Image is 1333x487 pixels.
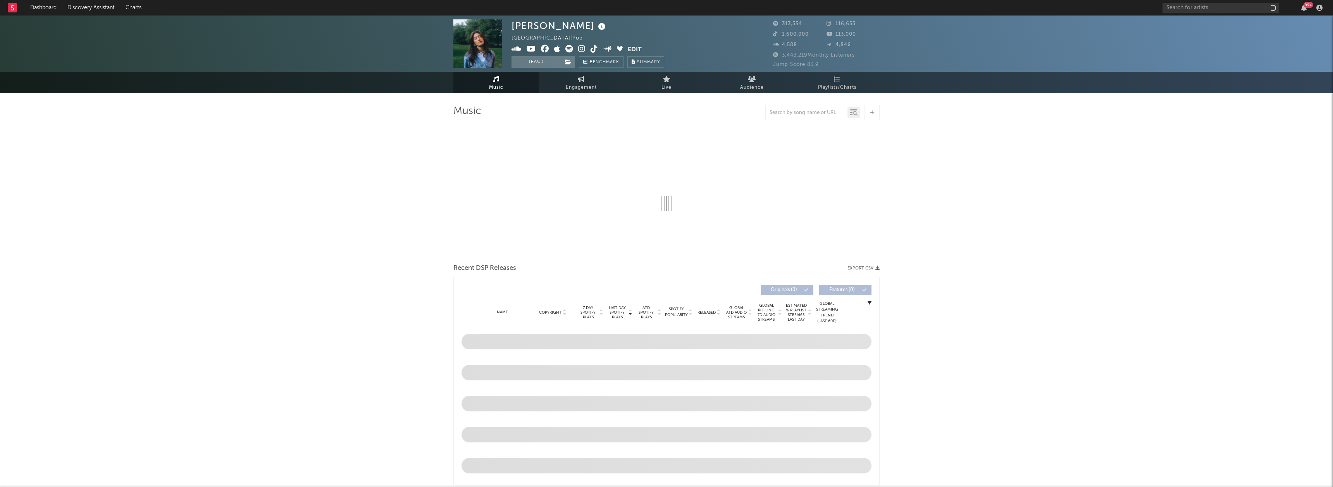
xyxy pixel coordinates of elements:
div: [PERSON_NAME] [511,19,608,32]
div: Name [477,309,528,315]
span: 113,000 [827,32,856,37]
span: 4,588 [773,42,797,47]
span: 3,443,219 Monthly Listeners [773,53,855,58]
a: Playlists/Charts [794,72,880,93]
span: Playlists/Charts [818,83,856,92]
span: Benchmark [590,58,619,67]
input: Search by song name or URL [766,110,847,116]
a: Benchmark [579,56,623,68]
span: Spotify Popularity [665,306,688,318]
span: 116,633 [827,21,856,26]
span: Released [697,310,716,315]
button: Export CSV [847,266,880,271]
span: Live [661,83,672,92]
button: Summary [627,56,664,68]
a: Live [624,72,709,93]
span: Jump Score: 83.9 [773,62,819,67]
span: Estimated % Playlist Streams Last Day [785,303,807,322]
span: Copyright [539,310,561,315]
span: Recent DSP Releases [453,264,516,273]
div: 99 + [1304,2,1313,8]
a: Engagement [539,72,624,93]
span: 4,846 [827,42,851,47]
button: Edit [628,45,642,55]
span: Engagement [566,83,597,92]
span: Summary [637,60,660,64]
button: Originals(0) [761,285,813,295]
span: 7 Day Spotify Plays [578,306,598,319]
span: Originals ( 0 ) [766,288,802,292]
span: 313,354 [773,21,802,26]
input: Search for artists [1162,3,1279,13]
button: Features(0) [819,285,871,295]
span: Global ATD Audio Streams [726,306,747,319]
a: Audience [709,72,794,93]
button: 99+ [1301,5,1307,11]
span: Music [489,83,503,92]
span: 1,600,000 [773,32,809,37]
a: Music [453,72,539,93]
span: Features ( 0 ) [824,288,860,292]
div: Global Streaming Trend (Last 60D) [815,301,839,324]
span: Last Day Spotify Plays [607,306,627,319]
span: Global Rolling 7D Audio Streams [756,303,777,322]
span: Audience [740,83,764,92]
span: ATD Spotify Plays [636,306,656,319]
button: Track [511,56,560,68]
div: [GEOGRAPHIC_DATA] | Pop [511,34,592,43]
